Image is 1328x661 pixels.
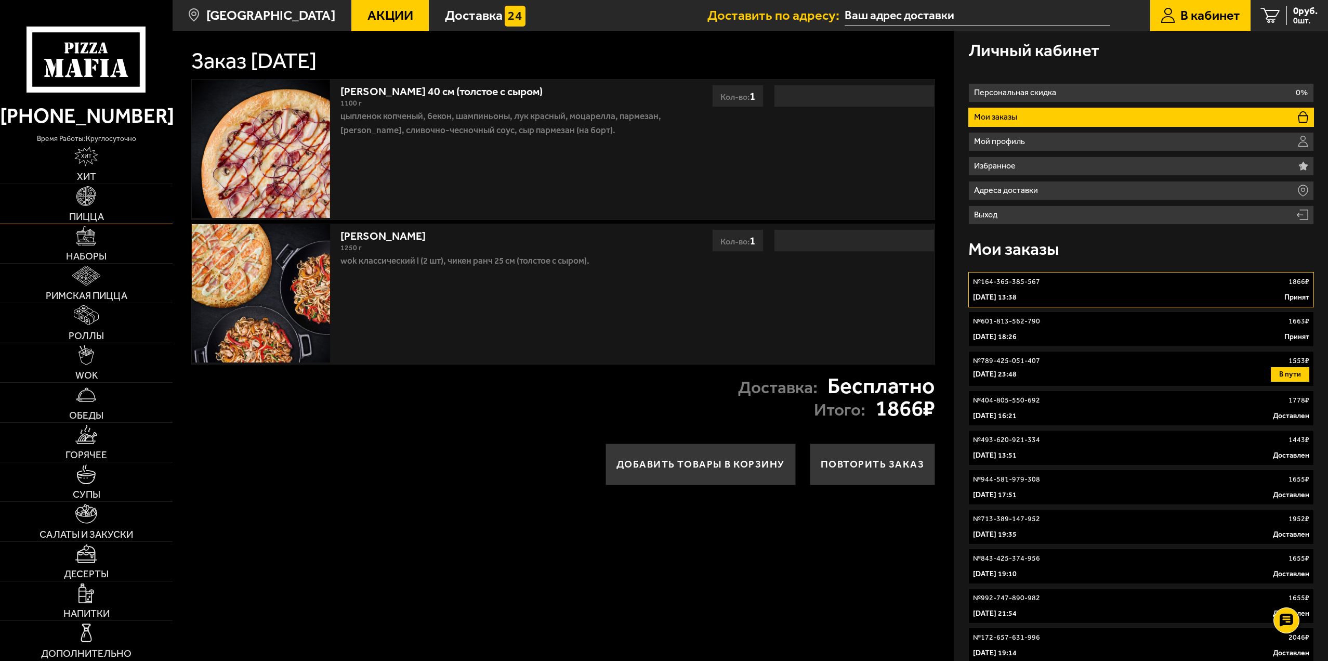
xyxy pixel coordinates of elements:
strong: 1866 ₽ [875,397,935,420]
a: №789-425-051-4071553₽[DATE] 23:48В пути [968,351,1314,386]
p: № 404-805-550-692 [973,395,1040,406]
p: Мой профиль [974,137,1029,146]
p: [DATE] 13:51 [973,450,1017,461]
p: цыпленок копченый, бекон, шампиньоны, лук красный, моцарелла, пармезан, [PERSON_NAME], сливочно-ч... [340,109,663,137]
span: Пицца [69,212,104,222]
span: 1100 г [340,99,362,108]
span: Хит [77,172,96,182]
a: №164-365-385-5671866₽[DATE] 13:38Принят [968,272,1314,307]
p: 0% [1296,88,1308,97]
span: Десерты [64,569,109,579]
a: №713-389-147-9521952₽[DATE] 19:35Доставлен [968,509,1314,545]
p: 1655 ₽ [1288,474,1309,485]
p: 1443 ₽ [1288,435,1309,445]
span: 1250 г [340,243,362,252]
p: [DATE] 19:35 [973,529,1017,540]
p: № 843-425-374-956 [973,553,1040,564]
p: 1663 ₽ [1288,316,1309,327]
p: 1655 ₽ [1288,553,1309,564]
p: № 164-365-385-567 [973,277,1040,287]
p: 1952 ₽ [1288,514,1309,524]
button: Повторить заказ [810,444,936,485]
p: 1553 ₽ [1288,356,1309,366]
a: №493-620-921-3341443₽[DATE] 13:51Доставлен [968,430,1314,465]
a: №944-581-979-3081655₽[DATE] 17:51Доставлен [968,470,1314,505]
input: Ваш адрес доставки [845,6,1110,25]
span: Роллы [69,331,104,341]
span: Доставка [445,9,503,22]
p: Адреса доставки [974,186,1042,195]
p: Принят [1284,292,1309,303]
p: [DATE] 16:21 [973,411,1017,421]
span: 1 [750,89,755,102]
p: [DATE] 23:48 [973,369,1017,380]
p: Принят [1284,332,1309,342]
p: Доставлен [1273,490,1309,500]
p: № 713-389-147-952 [973,514,1040,524]
p: [DATE] 18:26 [973,332,1017,342]
span: Обеды [69,410,103,420]
p: Доставка: [738,379,818,396]
a: [PERSON_NAME] 40 см (толстое с сыром) [340,81,557,98]
span: Наборы [66,251,107,261]
img: 15daf4d41897b9f0e9f617042186c801.svg [505,6,525,27]
p: Доставлен [1273,569,1309,579]
a: №992-747-890-9821655₽[DATE] 21:54Доставлен [968,588,1314,624]
p: № 992-747-890-982 [973,593,1040,603]
span: 1 [750,234,755,247]
div: Кол-во: [712,85,764,107]
p: [DATE] 19:10 [973,569,1017,579]
a: [PERSON_NAME] [340,225,440,242]
a: №601-813-562-7901663₽[DATE] 18:26Принят [968,312,1314,347]
p: Итого: [814,401,865,418]
span: Супы [73,489,100,499]
button: В пути [1271,367,1309,382]
p: Доставлен [1273,529,1309,540]
p: № 172-657-631-996 [973,632,1040,643]
p: № 493-620-921-334 [973,435,1040,445]
p: [DATE] 21:54 [973,608,1017,619]
span: Горячее [65,450,107,460]
p: [DATE] 13:38 [973,292,1017,303]
h1: Заказ [DATE] [191,50,317,72]
p: Доставлен [1273,450,1309,461]
p: 1655 ₽ [1288,593,1309,603]
span: WOK [75,370,98,380]
p: Доставлен [1273,411,1309,421]
p: Избранное [974,162,1019,170]
p: Wok классический L (2 шт), Чикен Ранч 25 см (толстое с сыром). [340,254,663,268]
span: Напитки [63,608,110,618]
p: Выход [974,211,1001,219]
p: № 789-425-051-407 [973,356,1040,366]
p: № 601-813-562-790 [973,316,1040,327]
div: Кол-во: [712,229,764,252]
a: №404-805-550-6921778₽[DATE] 16:21Доставлен [968,391,1314,426]
p: [DATE] 17:51 [973,490,1017,500]
span: Салаты и закуски [40,529,133,539]
span: В кабинет [1180,9,1240,22]
strong: Бесплатно [827,375,935,397]
button: Добавить товары в корзину [606,444,796,485]
p: 1866 ₽ [1288,277,1309,287]
span: Дополнительно [41,649,132,658]
span: Римская пицца [46,291,127,301]
span: 0 шт. [1293,17,1318,25]
p: 2046 ₽ [1288,632,1309,643]
h3: Мои заказы [968,240,1059,257]
p: 1778 ₽ [1288,395,1309,406]
p: Мои заказы [974,113,1021,121]
p: № 944-581-979-308 [973,474,1040,485]
p: Доставлен [1273,648,1309,658]
h3: Личный кабинет [968,42,1099,59]
span: 0 руб. [1293,6,1318,16]
span: Акции [367,9,413,22]
p: [DATE] 19:14 [973,648,1017,658]
span: [GEOGRAPHIC_DATA] [206,9,335,22]
p: Персональная скидка [974,88,1060,97]
a: №843-425-374-9561655₽[DATE] 19:10Доставлен [968,549,1314,584]
span: Доставить по адресу: [707,9,845,22]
